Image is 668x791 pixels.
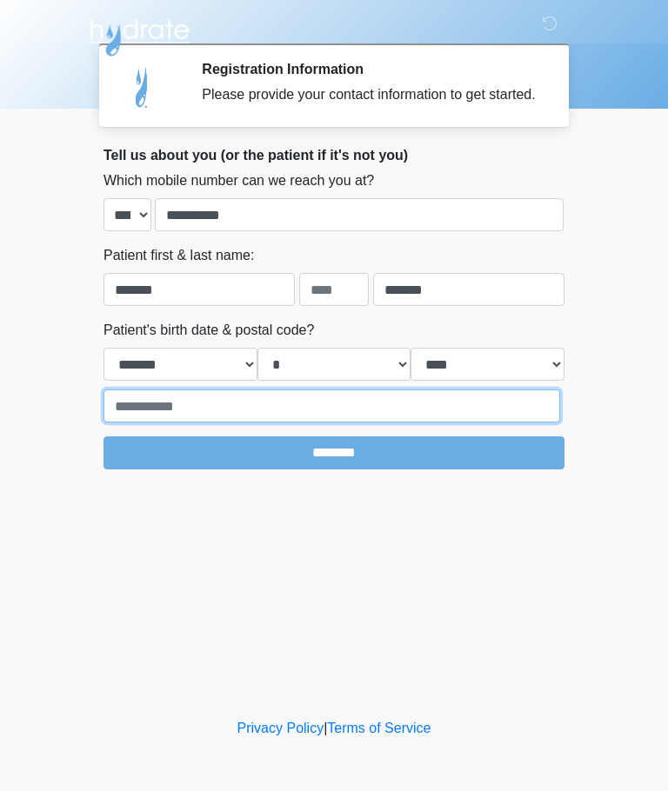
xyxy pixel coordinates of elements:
label: Patient's birth date & postal code? [104,320,314,341]
div: Please provide your contact information to get started. [202,84,538,105]
label: Which mobile number can we reach you at? [104,170,374,191]
img: Agent Avatar [117,61,169,113]
img: Hydrate IV Bar - Arcadia Logo [86,13,192,57]
a: | [324,721,327,735]
a: Terms of Service [327,721,431,735]
label: Patient first & last name: [104,245,254,266]
a: Privacy Policy [237,721,324,735]
h2: Tell us about you (or the patient if it's not you) [104,147,564,163]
